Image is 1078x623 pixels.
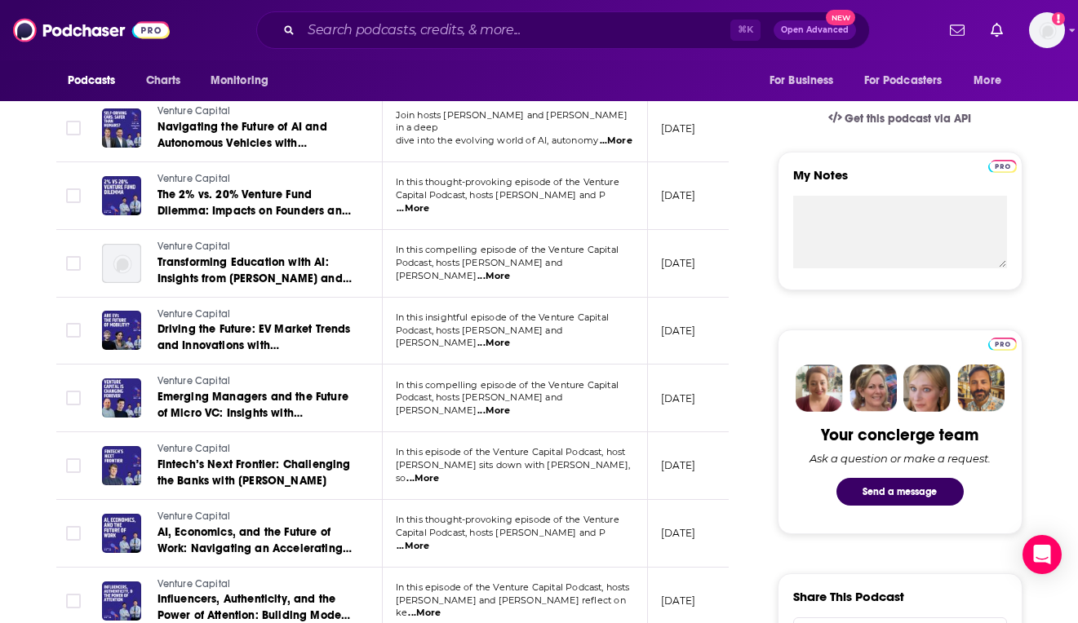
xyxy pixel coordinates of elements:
svg: Add a profile image [1052,12,1065,25]
a: Emerging Managers and the Future of Micro VC: Insights with [PERSON_NAME] and [PERSON_NAME] [157,389,353,422]
span: In this episode of the Venture Capital Podcast, hosts [396,581,630,593]
img: Jules Profile [903,365,951,412]
img: Podchaser Pro [988,338,1017,351]
span: Podcast, hosts [PERSON_NAME] and [PERSON_NAME] [396,325,562,349]
span: [PERSON_NAME] sits down with [PERSON_NAME], so [396,459,630,484]
img: Podchaser - Follow, Share and Rate Podcasts [13,15,170,46]
a: Fintech’s Next Frontier: Challenging the Banks with [PERSON_NAME] [157,457,353,489]
span: Toggle select row [66,526,81,541]
span: Podcast, hosts [PERSON_NAME] and [PERSON_NAME] [396,391,562,416]
span: Driving the Future: EV Market Trends and Innovations with [PERSON_NAME] and [PERSON_NAME] [157,322,351,385]
span: Venture Capital [157,308,231,320]
span: Navigating the Future of AI and Autonomous Vehicles with [PERSON_NAME] and [PERSON_NAME] [157,120,327,183]
p: [DATE] [661,324,696,338]
span: Toggle select row [66,594,81,608]
span: Join hosts [PERSON_NAME] and [PERSON_NAME] in a deep [396,109,628,134]
p: [DATE] [661,256,696,270]
span: [PERSON_NAME] and [PERSON_NAME] reflect on ke [396,594,626,619]
span: Toggle select row [66,458,81,473]
button: Open AdvancedNew [774,20,856,40]
span: ...More [477,404,510,418]
span: Toggle select row [66,188,81,203]
span: ...More [477,270,510,283]
span: ⌘ K [730,20,761,41]
a: Pro website [988,335,1017,351]
span: Podcasts [68,69,116,92]
a: Venture Capital [157,374,353,389]
span: Capital Podcast, hosts [PERSON_NAME] and P [396,189,606,201]
span: Venture Capital [157,375,231,387]
img: Jon Profile [957,365,1005,412]
span: AI, Economics, and the Future of Work: Navigating an Accelerating World [157,525,352,572]
span: In this insightful episode of the Venture Capital [396,311,609,323]
button: open menu [962,65,1022,96]
a: The 2% vs. 20% Venture Fund Dilemma: Impacts on Founders and the Future of VC [157,187,353,219]
a: Navigating the Future of AI and Autonomous Vehicles with [PERSON_NAME] and [PERSON_NAME] [157,119,353,152]
a: Pro website [988,157,1017,173]
span: ...More [397,540,429,553]
button: Send a message [836,478,964,506]
a: Venture Capital [157,510,353,524]
div: Your concierge team [821,425,978,445]
span: Venture Capital [157,510,231,522]
span: ...More [397,202,429,215]
span: Get this podcast via API [845,112,971,126]
span: dive into the evolving world of AI, autonomy [396,135,599,146]
a: Transforming Education with AI: Insights from [PERSON_NAME] and [PERSON_NAME] [157,254,353,287]
button: open menu [854,65,966,96]
a: Venture Capital [157,307,353,322]
label: My Notes [793,167,1007,196]
span: ...More [477,337,510,350]
img: Podchaser Pro [988,160,1017,173]
input: Search podcasts, credits, & more... [301,17,730,43]
h3: Share This Podcast [793,589,904,604]
span: Monitoring [211,69,268,92]
span: Transforming Education with AI: Insights from [PERSON_NAME] and [PERSON_NAME] [157,255,352,302]
p: [DATE] [661,458,696,472]
span: Toggle select row [66,121,81,135]
span: For Podcasters [864,69,943,92]
span: Toggle select row [66,323,81,338]
span: Charts [146,69,181,92]
span: In this thought-provoking episode of the Venture [396,514,619,525]
a: Venture Capital [157,442,353,457]
a: Show notifications dropdown [984,16,1009,44]
a: Venture Capital [157,240,353,254]
span: ...More [408,607,441,620]
div: Ask a question or make a request. [810,452,991,465]
span: The 2% vs. 20% Venture Fund Dilemma: Impacts on Founders and the Future of VC [157,188,351,234]
span: Capital Podcast, hosts [PERSON_NAME] and P [396,527,606,538]
a: Venture Capital [157,172,353,187]
span: Fintech’s Next Frontier: Challenging the Banks with [PERSON_NAME] [157,457,351,488]
div: Search podcasts, credits, & more... [256,11,870,49]
p: [DATE] [661,391,696,405]
span: Emerging Managers and the Future of Micro VC: Insights with [PERSON_NAME] and [PERSON_NAME] [157,390,348,453]
span: ...More [406,472,439,485]
button: open menu [758,65,854,96]
p: [DATE] [661,122,696,135]
span: In this thought-provoking episode of the Venture [396,176,619,188]
a: Show notifications dropdown [943,16,971,44]
p: [DATE] [661,188,696,202]
span: Podcast, hosts [PERSON_NAME] and [PERSON_NAME] [396,257,562,281]
a: Get this podcast via API [815,99,985,139]
img: Sydney Profile [796,365,843,412]
span: Venture Capital [157,173,231,184]
span: In this compelling episode of the Venture Capital [396,379,619,391]
span: Toggle select row [66,391,81,405]
button: open menu [56,65,137,96]
p: [DATE] [661,594,696,608]
span: Venture Capital [157,241,231,252]
a: Driving the Future: EV Market Trends and Innovations with [PERSON_NAME] and [PERSON_NAME] [157,321,353,354]
span: Open Advanced [781,26,849,34]
a: Charts [135,65,191,96]
p: [DATE] [661,526,696,540]
img: User Profile [1029,12,1065,48]
span: More [974,69,1001,92]
img: Barbara Profile [850,365,897,412]
a: Venture Capital [157,104,353,119]
a: Venture Capital [157,577,353,592]
span: Toggle select row [66,256,81,271]
span: New [826,10,855,25]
